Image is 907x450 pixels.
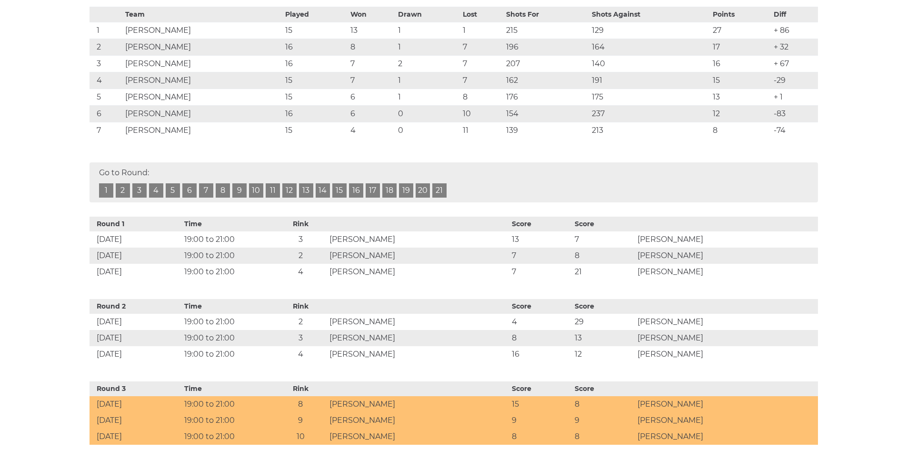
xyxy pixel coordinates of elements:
td: 13 [572,330,635,346]
td: 7 [460,72,504,89]
td: [PERSON_NAME] [123,39,283,55]
td: 3 [274,330,327,346]
td: 207 [504,55,589,72]
td: 21 [572,264,635,280]
th: Score [572,299,635,314]
td: 7 [460,39,504,55]
th: Score [572,381,635,396]
td: 237 [589,105,711,122]
td: [DATE] [90,346,182,362]
td: 6 [90,105,123,122]
td: 7 [509,264,572,280]
td: [DATE] [90,314,182,330]
td: + 32 [771,39,818,55]
td: [PERSON_NAME] [635,264,817,280]
td: [DATE] [90,396,182,412]
a: 12 [282,183,297,198]
td: 4 [274,346,327,362]
th: Score [509,299,572,314]
th: Lost [460,7,504,22]
td: [PERSON_NAME] [123,72,283,89]
td: [PERSON_NAME] [123,22,283,39]
td: 19:00 to 21:00 [182,248,274,264]
td: 176 [504,89,589,105]
a: 2 [116,183,130,198]
a: 15 [332,183,347,198]
td: 16 [283,39,348,55]
a: 17 [366,183,380,198]
a: 16 [349,183,363,198]
td: 16 [509,346,572,362]
td: 9 [572,412,635,429]
td: 7 [348,72,396,89]
td: 19:00 to 21:00 [182,346,274,362]
td: 1 [396,72,460,89]
td: 15 [283,22,348,39]
td: 8 [572,429,635,445]
td: + 1 [771,89,818,105]
td: [PERSON_NAME] [635,314,817,330]
td: 16 [710,55,771,72]
td: 7 [509,248,572,264]
a: 20 [416,183,430,198]
td: 8 [572,396,635,412]
a: 18 [382,183,397,198]
td: 1 [90,22,123,39]
td: 0 [396,105,460,122]
a: 9 [232,183,247,198]
td: [PERSON_NAME] [327,314,509,330]
th: Shots For [504,7,589,22]
td: 191 [589,72,711,89]
td: [PERSON_NAME] [123,122,283,139]
th: Round 3 [90,381,182,396]
td: 19:00 to 21:00 [182,231,274,248]
td: 12 [710,105,771,122]
th: Team [123,7,283,22]
td: 10 [274,429,327,445]
td: 2 [274,314,327,330]
td: [PERSON_NAME] [123,89,283,105]
th: Rink [274,381,327,396]
td: 15 [509,396,572,412]
td: [PERSON_NAME] [635,396,817,412]
td: 19:00 to 21:00 [182,330,274,346]
td: [DATE] [90,412,182,429]
td: 19:00 to 21:00 [182,396,274,412]
td: [PERSON_NAME] [635,346,817,362]
td: 29 [572,314,635,330]
th: Rink [274,299,327,314]
td: 13 [348,22,396,39]
td: [PERSON_NAME] [327,231,509,248]
th: Diff [771,7,818,22]
td: 15 [710,72,771,89]
td: 10 [460,105,504,122]
td: [PERSON_NAME] [327,248,509,264]
th: Score [509,381,572,396]
a: 11 [266,183,280,198]
td: 213 [589,122,711,139]
td: [DATE] [90,264,182,280]
td: 1 [396,89,460,105]
td: 162 [504,72,589,89]
a: 8 [216,183,230,198]
th: Drawn [396,7,460,22]
td: [PERSON_NAME] [327,264,509,280]
td: 6 [348,105,396,122]
td: 8 [509,429,572,445]
td: [PERSON_NAME] [123,55,283,72]
td: 4 [509,314,572,330]
td: 1 [460,22,504,39]
td: 13 [710,89,771,105]
td: 7 [572,231,635,248]
a: 3 [132,183,147,198]
th: Round 2 [90,299,182,314]
td: [PERSON_NAME] [327,346,509,362]
td: 19:00 to 21:00 [182,429,274,445]
td: [PERSON_NAME] [327,396,509,412]
td: 16 [283,55,348,72]
td: 9 [274,412,327,429]
td: 15 [283,122,348,139]
td: [PERSON_NAME] [635,330,817,346]
a: 7 [199,183,213,198]
td: 154 [504,105,589,122]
